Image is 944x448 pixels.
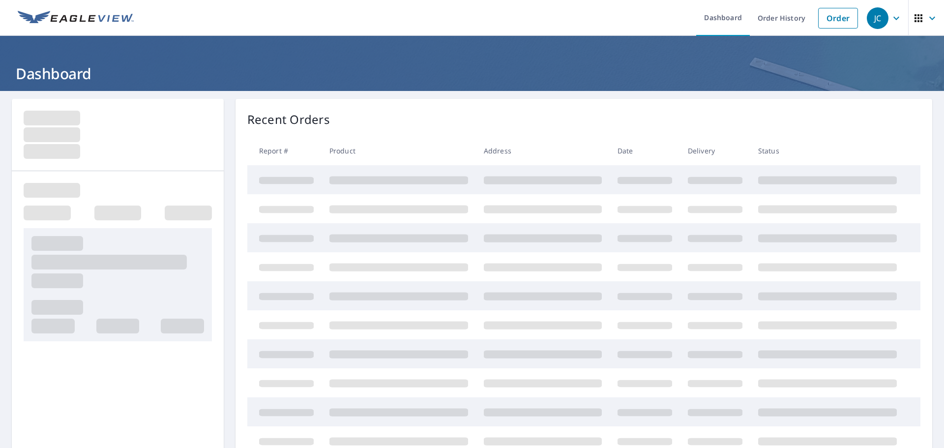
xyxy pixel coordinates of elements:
[476,136,610,165] th: Address
[867,7,888,29] div: JC
[18,11,134,26] img: EV Logo
[247,111,330,128] p: Recent Orders
[12,63,932,84] h1: Dashboard
[750,136,905,165] th: Status
[247,136,322,165] th: Report #
[322,136,476,165] th: Product
[610,136,680,165] th: Date
[818,8,858,29] a: Order
[680,136,750,165] th: Delivery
